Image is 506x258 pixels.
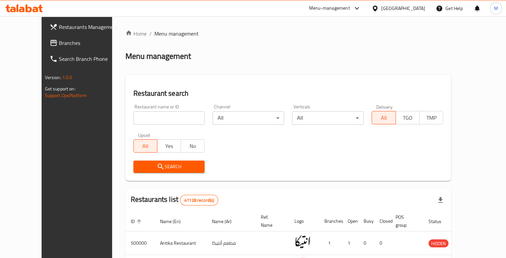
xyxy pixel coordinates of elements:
[125,30,451,38] nav: breadcrumb
[155,231,207,255] td: Antika Restaurant
[157,139,181,153] button: Yes
[432,192,448,208] div: Export file
[358,211,374,231] th: Busy
[213,111,284,125] div: All
[428,240,448,247] span: HIDDEN
[59,55,121,63] span: Search Branch Phone
[131,217,143,225] span: ID
[358,231,374,255] td: 0
[44,19,126,35] a: Restaurants Management
[180,197,218,203] span: 41128 record(s)
[375,113,393,123] span: All
[133,111,205,125] input: Search for restaurant name or ID..
[149,30,152,38] li: /
[372,111,396,124] button: All
[181,139,205,153] button: No
[376,104,393,109] label: Delivery
[319,211,342,231] th: Branches
[125,231,155,255] td: 500000
[125,51,191,62] h2: Menu management
[44,51,126,67] a: Search Branch Phone
[289,211,319,231] th: Logo
[45,73,61,82] span: Version:
[59,23,121,31] span: Restaurants Management
[374,231,390,255] td: 0
[309,4,350,12] div: Menu-management
[396,111,420,124] button: TGO
[381,5,425,12] div: [GEOGRAPHIC_DATA]
[319,231,342,255] td: 1
[154,30,199,38] span: Menu management
[180,195,218,205] div: Total records count
[45,91,87,100] a: Support.OpsPlatform
[131,194,219,205] h2: Restaurants list
[342,211,358,231] th: Open
[419,111,443,124] button: TMP
[160,217,189,225] span: Name (En)
[133,161,205,173] button: Search
[45,84,76,93] span: Get support on:
[212,217,240,225] span: Name (Ar)
[136,141,155,151] span: All
[292,111,364,125] div: All
[342,231,358,255] td: 1
[138,133,150,137] label: Upsell
[294,233,311,250] img: Antika Restaurant
[133,139,157,153] button: All
[62,73,73,82] span: 1.0.0
[160,141,178,151] span: Yes
[139,163,200,171] span: Search
[184,141,202,151] span: No
[399,113,417,123] span: TGO
[207,231,255,255] td: مطعم أنتيكا
[133,88,443,98] h2: Restaurant search
[428,217,450,225] span: Status
[125,30,147,38] a: Home
[59,39,121,47] span: Branches
[428,239,448,247] div: HIDDEN
[44,35,126,51] a: Branches
[374,211,390,231] th: Closed
[422,113,440,123] span: TMP
[396,213,415,229] span: POS group
[494,5,498,12] span: M
[261,213,281,229] span: Ref. Name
